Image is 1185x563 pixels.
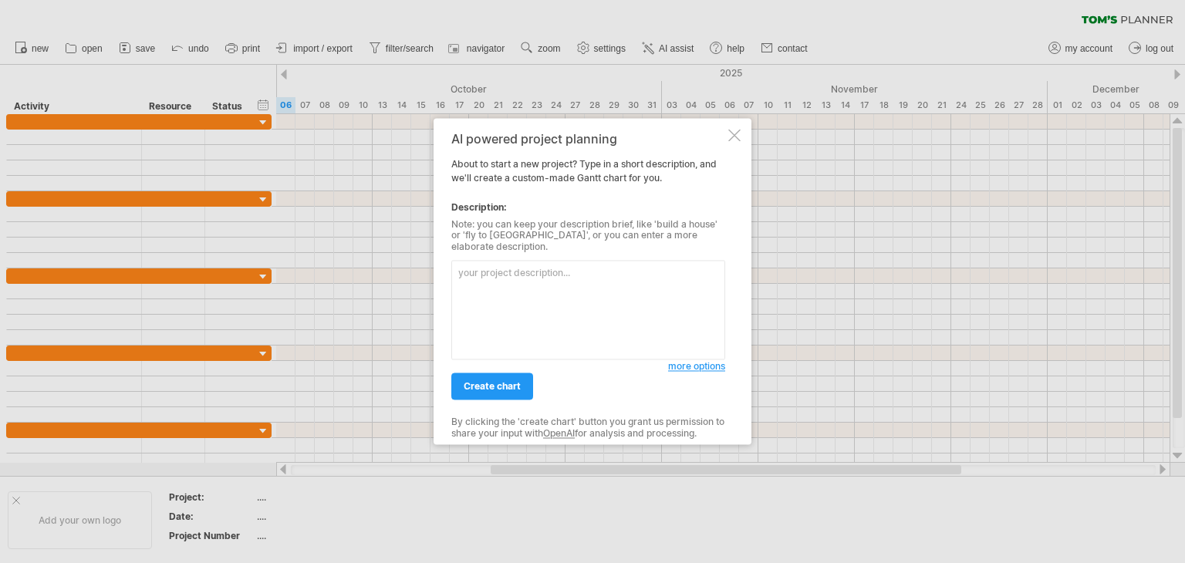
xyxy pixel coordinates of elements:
a: create chart [451,373,533,400]
span: more options [668,361,725,373]
div: Description: [451,201,725,214]
div: AI powered project planning [451,132,725,146]
div: By clicking the 'create chart' button you grant us permission to share your input with for analys... [451,417,725,440]
div: Note: you can keep your description brief, like 'build a house' or 'fly to [GEOGRAPHIC_DATA]', or... [451,219,725,252]
a: more options [668,360,725,374]
span: create chart [464,381,521,393]
a: OpenAI [543,427,575,439]
div: About to start a new project? Type in a short description, and we'll create a custom-made Gantt c... [451,132,725,430]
